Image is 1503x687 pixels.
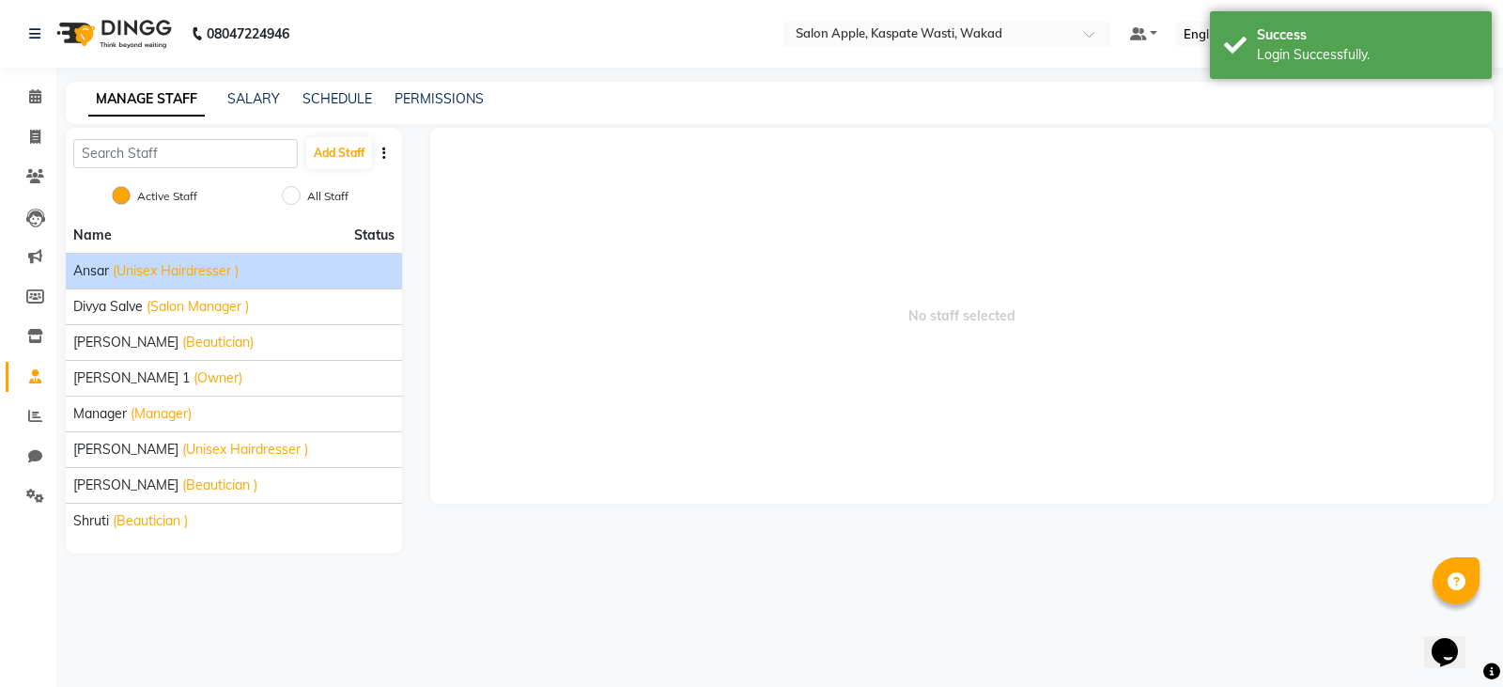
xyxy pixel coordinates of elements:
[182,440,308,460] span: (Unisex Hairdresser )
[1257,25,1478,45] div: Success
[73,511,109,531] span: Shruti
[73,139,298,168] input: Search Staff
[73,297,143,317] span: Divya salve
[88,83,205,117] a: MANAGE STAFF
[73,261,109,281] span: Ansar
[48,8,177,60] img: logo
[131,404,192,424] span: (Manager)
[137,188,197,205] label: Active Staff
[395,90,484,107] a: PERMISSIONS
[302,90,372,107] a: SCHEDULE
[1424,612,1484,668] iframe: chat widget
[73,226,112,243] span: Name
[306,137,372,169] button: Add Staff
[73,368,190,388] span: [PERSON_NAME] 1
[73,440,178,460] span: [PERSON_NAME]
[207,8,289,60] b: 08047224946
[354,226,395,245] span: Status
[113,261,239,281] span: (Unisex Hairdresser )
[307,188,349,205] label: All Staff
[227,90,280,107] a: SALARY
[147,297,249,317] span: (Salon Manager )
[194,368,242,388] span: (Owner)
[73,476,178,495] span: [PERSON_NAME]
[182,476,257,495] span: (Beautician )
[182,333,254,352] span: (Beautician)
[1257,45,1478,65] div: Login Successfully.
[73,333,178,352] span: [PERSON_NAME]
[73,404,127,424] span: Manager
[430,128,1495,504] span: No staff selected
[113,511,188,531] span: (Beautician )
